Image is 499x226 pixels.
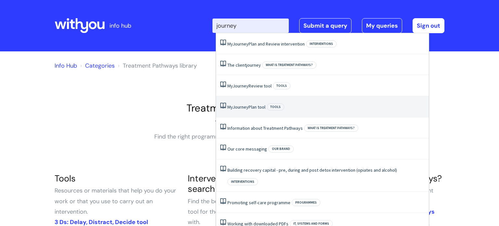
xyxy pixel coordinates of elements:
a: Our core messaging [227,146,267,152]
a: Information about Treatment Pathways [227,125,303,131]
a: Sign out [413,18,444,33]
h1: Treatment Pathways library [55,102,444,114]
a: MyJourneyPlan tool [227,104,265,110]
span: Interventions [306,40,337,47]
span: journey [246,62,261,68]
span: Programmes [292,199,320,206]
li: Treatment Pathways library [116,60,197,71]
span: What is Treatment Pathways? [304,125,358,132]
p: Find the right programmes, interventions and tools for the client you're working with. [152,131,347,153]
a: Categories [85,62,115,70]
li: Solution home [79,60,115,71]
span: Journey [233,83,249,89]
a: Promoting self-care programme [227,200,290,206]
p: info hub [109,20,131,31]
span: Tools [273,82,290,89]
a: Building recovery capital - pre, during and post detox intervention (opiates and alcohol) [227,167,397,173]
div: | - [212,18,444,33]
span: What is Treatment Pathways? [262,61,316,69]
a: 3 Ds: Delay, Distract, Decide tool [55,218,148,226]
a: Tools [55,173,76,184]
a: MyJourneyPlan and Review intervention [227,41,305,47]
a: The clientjourney [227,62,261,68]
span: Journey [233,104,249,110]
span: Journey [233,41,249,47]
span: Resources or materials that help you do your work or that you use to carry out an intervention. [55,187,176,216]
span: Interventions [227,178,258,185]
a: Submit a query [299,18,352,33]
a: MyJourneyReview tool [227,83,272,89]
a: My queries [362,18,402,33]
a: Info Hub [55,62,77,70]
input: Search [212,19,289,33]
span: Tools [267,103,284,111]
a: Interventions and tools search [188,173,282,194]
span: Our brand [268,145,294,153]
